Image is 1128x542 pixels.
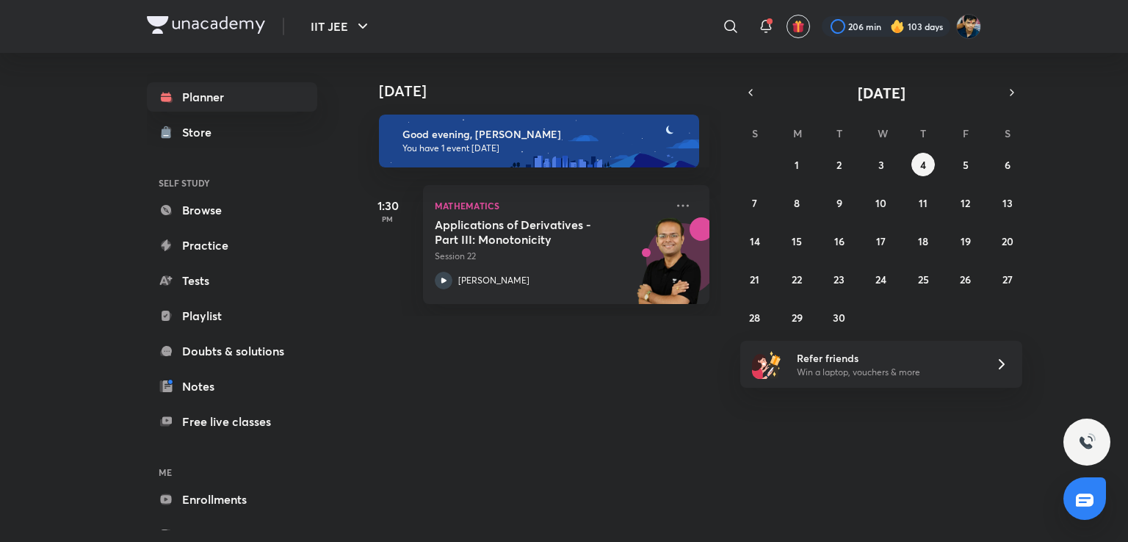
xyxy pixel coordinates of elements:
[996,153,1019,176] button: September 6, 2025
[961,196,970,210] abbr: September 12, 2025
[996,229,1019,253] button: September 20, 2025
[869,229,893,253] button: September 17, 2025
[147,460,317,485] h6: ME
[797,366,977,379] p: Win a laptop, vouchers & more
[869,153,893,176] button: September 3, 2025
[147,372,317,401] a: Notes
[875,272,886,286] abbr: September 24, 2025
[794,196,800,210] abbr: September 8, 2025
[147,231,317,260] a: Practice
[1002,196,1013,210] abbr: September 13, 2025
[828,191,851,214] button: September 9, 2025
[920,126,926,140] abbr: Thursday
[379,115,699,167] img: evening
[358,197,417,214] h5: 1:30
[963,158,969,172] abbr: September 5, 2025
[402,128,686,141] h6: Good evening, [PERSON_NAME]
[797,350,977,366] h6: Refer friends
[920,158,926,172] abbr: September 4, 2025
[147,407,317,436] a: Free live classes
[147,301,317,330] a: Playlist
[795,158,799,172] abbr: September 1, 2025
[147,195,317,225] a: Browse
[996,191,1019,214] button: September 13, 2025
[785,229,809,253] button: September 15, 2025
[787,15,810,38] button: avatar
[836,126,842,140] abbr: Tuesday
[761,82,1002,103] button: [DATE]
[147,82,317,112] a: Planner
[836,158,842,172] abbr: September 2, 2025
[752,196,757,210] abbr: September 7, 2025
[147,336,317,366] a: Doubts & solutions
[919,196,928,210] abbr: September 11, 2025
[629,217,709,319] img: unacademy
[792,311,803,325] abbr: September 29, 2025
[954,191,977,214] button: September 12, 2025
[954,267,977,291] button: September 26, 2025
[743,191,767,214] button: September 7, 2025
[793,126,802,140] abbr: Monday
[869,267,893,291] button: September 24, 2025
[147,16,265,34] img: Company Logo
[834,272,845,286] abbr: September 23, 2025
[302,12,380,41] button: IIT JEE
[435,217,618,247] h5: Applications of Derivatives - Part III: Monotonicity
[911,191,935,214] button: September 11, 2025
[743,306,767,329] button: September 28, 2025
[836,196,842,210] abbr: September 9, 2025
[878,126,888,140] abbr: Wednesday
[147,170,317,195] h6: SELF STUDY
[1002,272,1013,286] abbr: September 27, 2025
[785,153,809,176] button: September 1, 2025
[358,214,417,223] p: PM
[834,234,845,248] abbr: September 16, 2025
[878,158,884,172] abbr: September 3, 2025
[147,266,317,295] a: Tests
[743,267,767,291] button: September 21, 2025
[918,234,928,248] abbr: September 18, 2025
[785,306,809,329] button: September 29, 2025
[749,311,760,325] abbr: September 28, 2025
[750,272,759,286] abbr: September 21, 2025
[828,229,851,253] button: September 16, 2025
[890,19,905,34] img: streak
[954,229,977,253] button: September 19, 2025
[911,267,935,291] button: September 25, 2025
[1078,433,1096,451] img: ttu
[918,272,929,286] abbr: September 25, 2025
[996,267,1019,291] button: September 27, 2025
[1002,234,1013,248] abbr: September 20, 2025
[752,126,758,140] abbr: Sunday
[911,229,935,253] button: September 18, 2025
[792,234,802,248] abbr: September 15, 2025
[785,191,809,214] button: September 8, 2025
[828,153,851,176] button: September 2, 2025
[752,350,781,379] img: referral
[402,142,686,154] p: You have 1 event [DATE]
[182,123,220,141] div: Store
[828,267,851,291] button: September 23, 2025
[458,274,529,287] p: [PERSON_NAME]
[954,153,977,176] button: September 5, 2025
[792,272,802,286] abbr: September 22, 2025
[833,311,845,325] abbr: September 30, 2025
[147,118,317,147] a: Store
[1005,158,1010,172] abbr: September 6, 2025
[828,306,851,329] button: September 30, 2025
[379,82,724,100] h4: [DATE]
[435,197,665,214] p: Mathematics
[960,272,971,286] abbr: September 26, 2025
[876,234,886,248] abbr: September 17, 2025
[858,83,905,103] span: [DATE]
[963,126,969,140] abbr: Friday
[875,196,886,210] abbr: September 10, 2025
[911,153,935,176] button: September 4, 2025
[743,229,767,253] button: September 14, 2025
[435,250,665,263] p: Session 22
[869,191,893,214] button: September 10, 2025
[961,234,971,248] abbr: September 19, 2025
[956,14,981,39] img: SHREYANSH GUPTA
[750,234,760,248] abbr: September 14, 2025
[1005,126,1010,140] abbr: Saturday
